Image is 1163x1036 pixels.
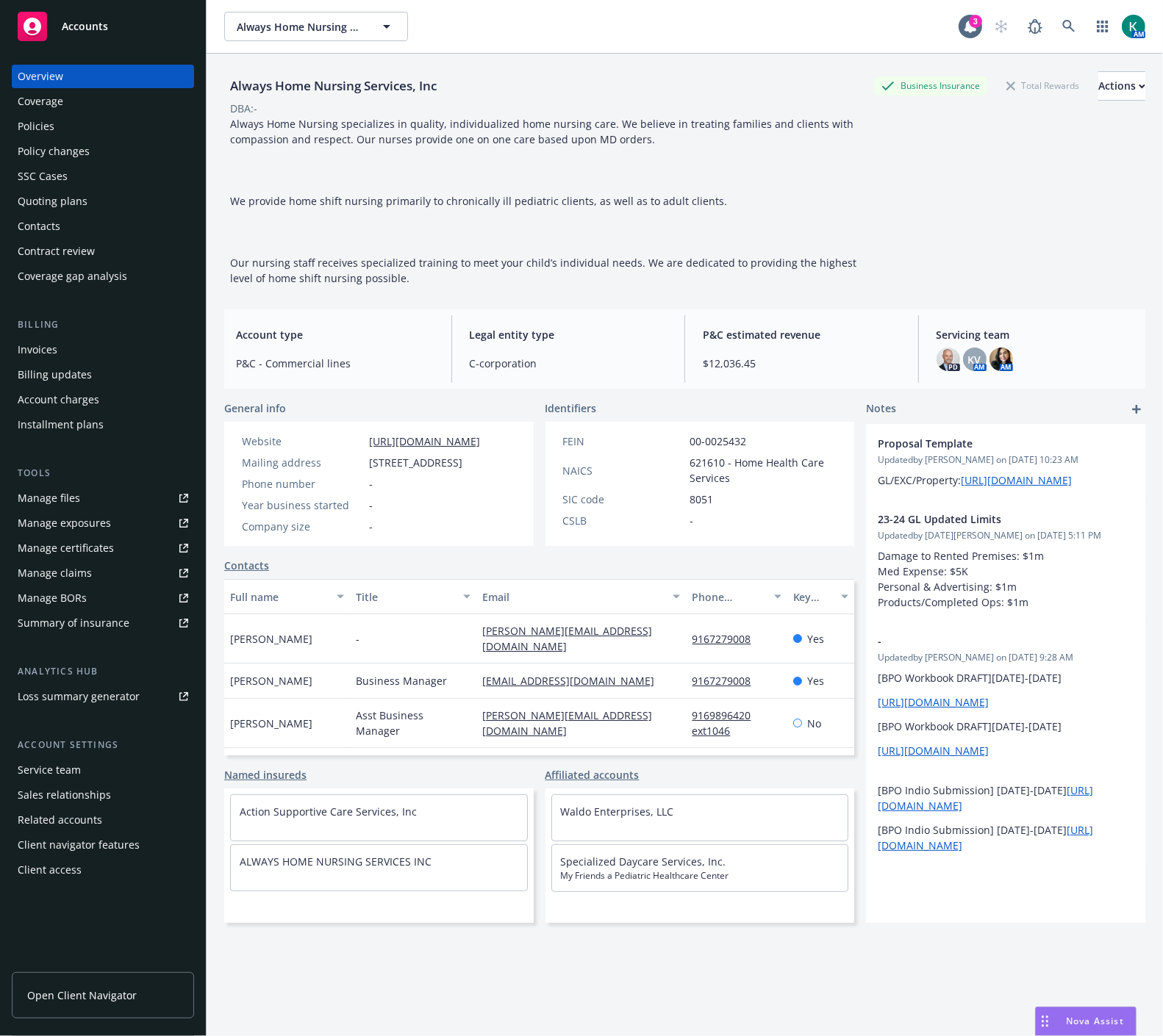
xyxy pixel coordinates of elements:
div: Manage exposures [18,511,111,535]
a: SSC Cases [12,165,194,188]
span: Open Client Navigator [27,988,137,1003]
div: Overview [18,65,63,88]
a: add [1128,400,1145,418]
span: Updated by [DATE][PERSON_NAME] on [DATE] 5:11 PM [878,529,1134,542]
span: [PERSON_NAME] [230,673,312,688]
a: Loss summary generator [12,685,194,708]
a: Manage certificates [12,536,194,560]
div: Installment plans [18,413,104,436]
a: Summary of insurance [12,611,194,635]
span: [PERSON_NAME] [230,716,312,731]
div: Service team [18,758,81,782]
div: Tools [12,466,194,481]
div: Account charges [18,388,99,411]
a: Invoices [12,338,194,361]
span: Updated by [PERSON_NAME] on [DATE] 9:28 AM [878,651,1134,664]
span: C-corporation [470,356,668,371]
div: Manage certificates [18,536,114,560]
span: 621610 - Home Health Care Services [690,455,837,486]
a: Switch app [1088,12,1117,41]
span: - [369,476,373,492]
button: Always Home Nursing Services, Inc [224,12,408,41]
img: photo [990,348,1013,371]
div: Summary of insurance [18,611,129,635]
a: Contract review [12,240,194,263]
div: Manage claims [18,561,92,585]
div: Actions [1098,72,1145,100]
div: Billing updates [18,363,92,386]
a: 9167279008 [692,674,762,688]
span: Business Manager [356,673,447,688]
div: Client navigator features [18,833,140,857]
div: Drag to move [1036,1007,1054,1035]
div: Manage files [18,486,80,510]
a: Manage claims [12,561,194,585]
p: [BPO Workbook DRAFT][DATE]-[DATE] [878,670,1134,686]
span: Account type [236,327,434,342]
a: remove [1116,436,1134,453]
a: [URL][DOMAIN_NAME] [878,744,989,758]
a: [URL][DOMAIN_NAME] [369,434,480,448]
a: Coverage [12,90,194,113]
a: edit [1095,511,1113,529]
a: Installment plans [12,413,194,436]
div: Related accounts [18,808,102,832]
button: Title [350,579,476,614]
a: Manage files [12,486,194,510]
a: Manage exposures [12,511,194,535]
span: Legal entity type [470,327,668,342]
a: Contacts [224,558,269,573]
div: Loss summary generator [18,685,140,708]
img: photo [1122,15,1145,38]
span: Nova Assist [1066,1015,1124,1027]
span: My Friends a Pediatric Healthcare Center [561,869,840,882]
span: No [808,716,822,731]
a: [URL][DOMAIN_NAME] [961,473,1072,487]
a: 9167279008 [692,632,762,646]
a: Search [1054,12,1084,41]
span: GL/EXC/Property: [878,473,1072,487]
div: Contract review [18,240,95,263]
span: - [369,497,373,513]
a: Manage BORs [12,586,194,610]
a: Overview [12,65,194,88]
span: $12,036.45 [703,356,901,371]
div: Phone number [692,589,765,605]
div: SSC Cases [18,165,68,188]
div: SIC code [563,492,684,507]
a: edit [1095,633,1113,651]
span: 00-0025432 [690,434,747,449]
button: Full name [224,579,350,614]
span: Proposal Template [878,436,1095,451]
a: Policies [12,115,194,138]
a: Start snowing [987,12,1016,41]
div: Coverage [18,90,63,113]
div: Company size [242,519,363,534]
a: Coverage gap analysis [12,265,194,288]
span: Yes [808,673,825,688]
div: Billing [12,317,194,332]
p: Damage to Rented Premises: $1m Med Expense: $5K Personal & Advertising: $1m Products/Completed Op... [878,548,1134,610]
span: Identifiers [545,400,597,416]
div: Phone number [242,476,363,492]
button: Key contact [787,579,854,614]
div: FEIN [563,434,684,449]
div: Email [482,589,665,605]
div: Total Rewards [999,76,1087,95]
p: [BPO Workbook DRAFT][DATE]-[DATE] [878,719,1134,734]
span: 23-24 GL Updated Limits [878,511,1095,527]
div: Manage BORs [18,586,87,610]
a: Client access [12,858,194,882]
a: Specialized Daycare Services, Inc. [561,855,726,868]
a: edit [1095,436,1113,453]
span: - [690,513,694,528]
a: Account charges [12,388,194,411]
a: Quoting plans [12,190,194,213]
span: Asst Business Manager [356,708,470,738]
img: photo [937,348,960,371]
a: [PERSON_NAME][EMAIL_ADDRESS][DOMAIN_NAME] [482,624,652,653]
div: 3 [969,15,982,28]
a: Billing updates [12,363,194,386]
span: [STREET_ADDRESS] [369,455,462,470]
span: - [878,633,1095,649]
